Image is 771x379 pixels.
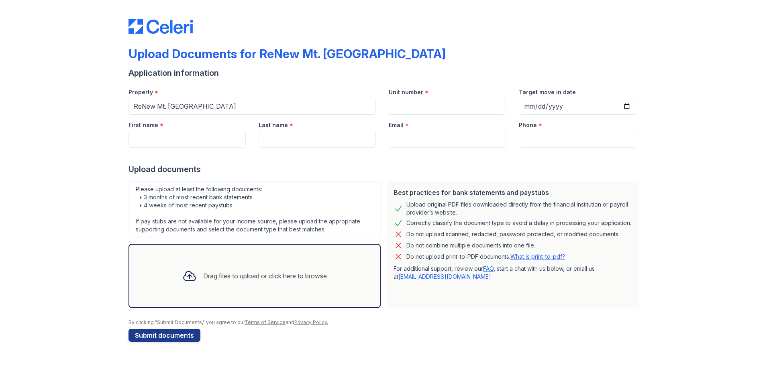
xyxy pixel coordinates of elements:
label: Phone [519,121,537,129]
label: Unit number [389,88,423,96]
a: Terms of Service [245,319,286,325]
a: [EMAIL_ADDRESS][DOMAIN_NAME] [398,273,491,280]
div: Application information [128,67,642,79]
div: By clicking "Submit Documents," you agree to our and [128,319,642,326]
div: Please upload at least the following documents: • 3 months of most recent bank statements • 4 wee... [128,181,381,237]
a: Privacy Policy. [294,319,328,325]
div: Upload documents [128,164,642,175]
p: For additional support, review our , start a chat with us below, or email us at [394,265,633,281]
img: CE_Logo_Blue-a8612792a0a2168367f1c8372b55b34899dd931a85d93a1a3d3e32e68fde9ad4.png [128,19,193,34]
div: Best practices for bank statements and paystubs [394,188,633,197]
div: Do not upload scanned, redacted, password protected, or modified documents. [406,229,620,239]
div: Do not combine multiple documents into one file. [406,241,535,250]
div: Drag files to upload or click here to browse [203,271,327,281]
div: Upload original PDF files downloaded directly from the financial institution or payroll provider’... [406,201,633,217]
label: Email [389,121,404,129]
label: Last name [259,121,288,129]
p: Do not upload print-to-PDF documents. [406,253,565,261]
label: Property [128,88,153,96]
label: Target move in date [519,88,576,96]
a: What is print-to-pdf? [510,253,565,260]
div: Correctly classify the document type to avoid a delay in processing your application. [406,218,631,228]
label: First name [128,121,158,129]
div: Upload Documents for ReNew Mt. [GEOGRAPHIC_DATA] [128,47,446,61]
button: Submit documents [128,329,200,342]
a: FAQ [483,265,494,272]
